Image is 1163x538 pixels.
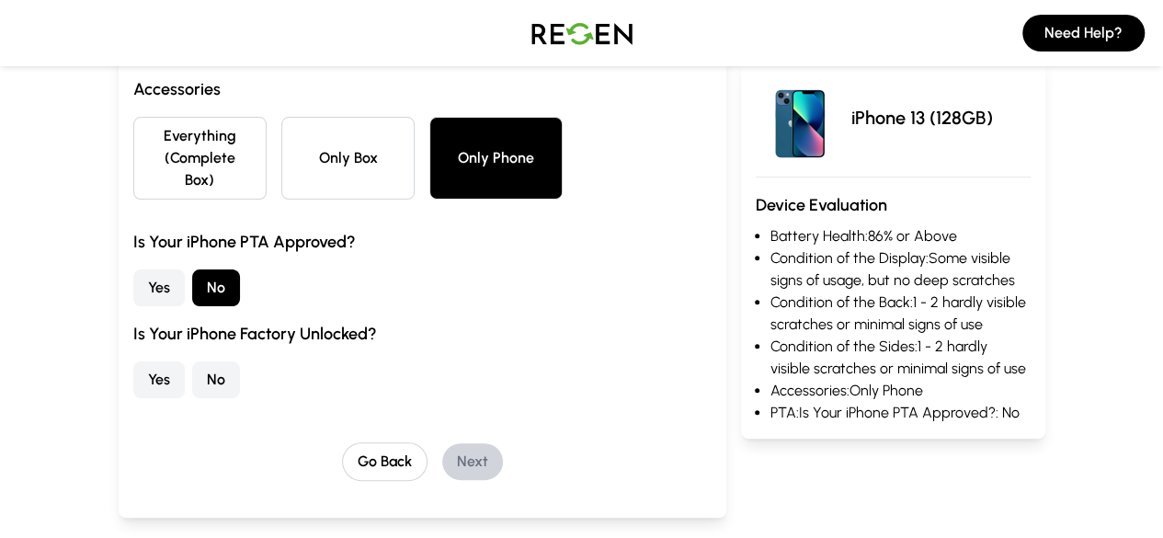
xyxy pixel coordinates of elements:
[133,76,712,102] h3: Accessories
[192,269,240,306] button: No
[442,443,503,480] button: Next
[133,321,712,347] h3: Is Your iPhone Factory Unlocked?
[192,361,240,398] button: No
[281,117,415,200] button: Only Box
[429,117,563,200] button: Only Phone
[770,225,1031,247] li: Battery Health: 86% or Above
[133,269,185,306] button: Yes
[133,361,185,398] button: Yes
[851,105,993,131] p: iPhone 13 (128GB)
[133,229,712,255] h3: Is Your iPhone PTA Approved?
[342,442,428,481] button: Go Back
[770,247,1031,292] li: Condition of the Display: Some visible signs of usage, but no deep scratches
[770,380,1031,402] li: Accessories: Only Phone
[756,192,1031,218] h3: Device Evaluation
[770,292,1031,336] li: Condition of the Back: 1 - 2 hardly visible scratches or minimal signs of use
[133,117,267,200] button: Everything (Complete Box)
[770,336,1031,380] li: Condition of the Sides: 1 - 2 hardly visible scratches or minimal signs of use
[756,74,844,162] img: iPhone 13
[518,7,646,59] img: Logo
[770,402,1031,424] li: PTA: Is Your iPhone PTA Approved?: No
[1022,15,1145,52] button: Need Help?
